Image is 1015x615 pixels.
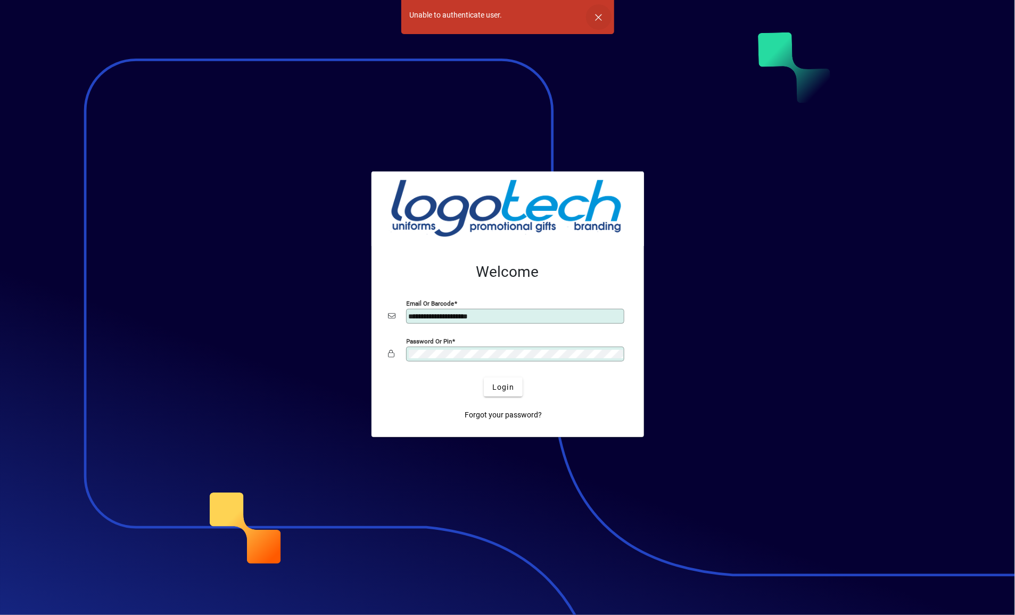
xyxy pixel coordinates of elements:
[389,263,627,281] h2: Welcome
[410,10,502,21] div: Unable to authenticate user.
[465,409,542,421] span: Forgot your password?
[407,300,455,307] mat-label: Email or Barcode
[460,405,546,424] a: Forgot your password?
[407,338,452,345] mat-label: Password or Pin
[484,378,523,397] button: Login
[586,4,612,30] button: Dismiss
[492,382,514,393] span: Login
